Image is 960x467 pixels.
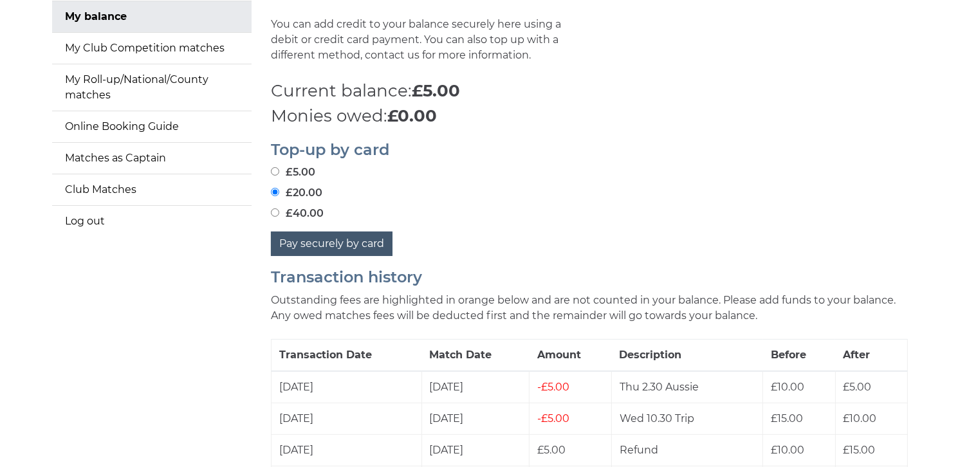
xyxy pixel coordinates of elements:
[272,434,422,466] td: [DATE]
[844,412,877,425] span: £10.00
[271,232,392,256] button: Pay securely by card
[763,339,835,371] th: Before
[844,444,876,456] span: £15.00
[271,293,908,324] p: Outstanding fees are highlighted in orange below and are not counted in your balance. Please add ...
[52,33,252,64] a: My Club Competition matches
[421,403,530,434] td: [DATE]
[771,381,804,393] span: £10.00
[530,339,612,371] th: Amount
[52,64,252,111] a: My Roll-up/National/County matches
[52,206,252,237] a: Log out
[844,381,872,393] span: £5.00
[421,339,530,371] th: Match Date
[52,143,252,174] a: Matches as Captain
[271,78,908,104] p: Current balance:
[771,412,803,425] span: £15.00
[611,434,763,466] td: Refund
[271,142,908,158] h2: Top-up by card
[271,165,315,180] label: £5.00
[271,269,908,286] h2: Transaction history
[272,371,422,403] td: [DATE]
[611,403,763,434] td: Wed 10.30 Trip
[271,188,279,196] input: £20.00
[421,434,530,466] td: [DATE]
[271,208,279,217] input: £40.00
[271,185,322,201] label: £20.00
[611,371,763,403] td: Thu 2.30 Aussie
[271,104,908,129] p: Monies owed:
[421,371,530,403] td: [DATE]
[52,174,252,205] a: Club Matches
[271,206,324,221] label: £40.00
[272,339,422,371] th: Transaction Date
[611,339,763,371] th: Description
[271,167,279,176] input: £5.00
[537,444,566,456] span: £5.00
[52,1,252,32] a: My balance
[412,80,460,101] strong: £5.00
[835,339,907,371] th: After
[387,105,437,126] strong: £0.00
[272,403,422,434] td: [DATE]
[771,444,804,456] span: £10.00
[537,412,569,425] span: £5.00
[537,381,569,393] span: £5.00
[52,111,252,142] a: Online Booking Guide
